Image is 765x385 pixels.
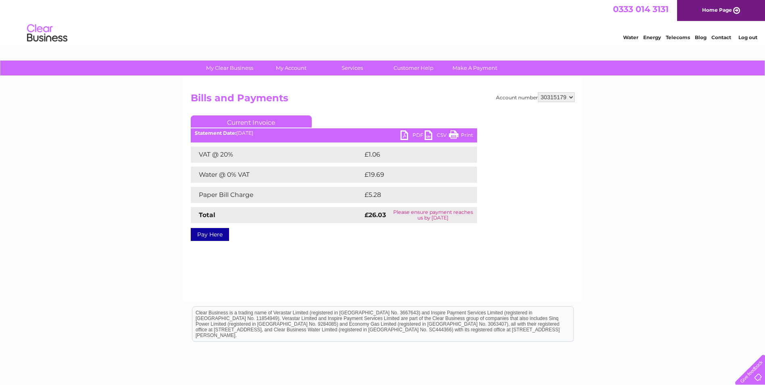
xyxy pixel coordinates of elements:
[363,146,458,163] td: £1.06
[613,4,669,14] a: 0333 014 3131
[196,61,263,75] a: My Clear Business
[711,34,731,40] a: Contact
[191,115,312,128] a: Current Invoice
[191,146,363,163] td: VAT @ 20%
[623,34,638,40] a: Water
[363,187,458,203] td: £5.28
[27,21,68,46] img: logo.png
[643,34,661,40] a: Energy
[442,61,508,75] a: Make A Payment
[195,130,236,136] b: Statement Date:
[199,211,215,219] strong: Total
[380,61,447,75] a: Customer Help
[449,130,473,142] a: Print
[666,34,690,40] a: Telecoms
[319,61,386,75] a: Services
[191,228,229,241] a: Pay Here
[389,207,477,223] td: Please ensure payment reaches us by [DATE]
[496,92,575,102] div: Account number
[738,34,757,40] a: Log out
[191,167,363,183] td: Water @ 0% VAT
[365,211,386,219] strong: £26.03
[191,187,363,203] td: Paper Bill Charge
[191,92,575,108] h2: Bills and Payments
[400,130,425,142] a: PDF
[258,61,324,75] a: My Account
[191,130,477,136] div: [DATE]
[363,167,461,183] td: £19.69
[425,130,449,142] a: CSV
[192,4,573,39] div: Clear Business is a trading name of Verastar Limited (registered in [GEOGRAPHIC_DATA] No. 3667643...
[695,34,707,40] a: Blog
